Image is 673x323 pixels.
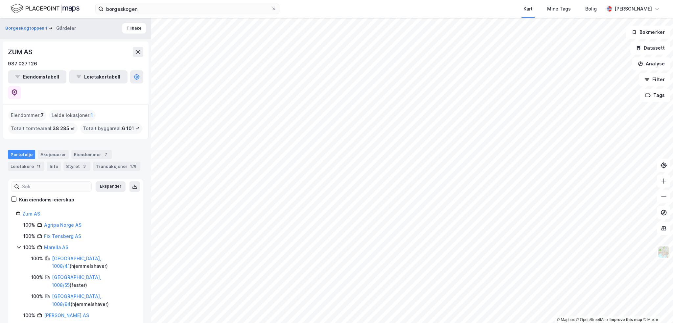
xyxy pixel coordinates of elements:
[52,273,135,289] div: ( fester )
[63,162,90,171] div: Styret
[5,25,49,32] button: Borgeskogtoppen 1
[547,5,571,13] div: Mine Tags
[129,163,138,170] div: 178
[31,292,43,300] div: 100%
[615,5,652,13] div: [PERSON_NAME]
[31,255,43,263] div: 100%
[44,244,68,250] a: Marella AS
[8,70,66,83] button: Eiendomstabell
[52,255,135,270] div: ( hjemmelshaver )
[8,123,78,134] div: Totalt tomteareal :
[81,163,88,170] div: 3
[104,4,271,14] input: Søk på adresse, matrikkel, gårdeiere, leietakere eller personer
[52,274,101,288] a: [GEOGRAPHIC_DATA], 1008/55
[610,317,642,322] a: Improve this map
[71,150,112,159] div: Eiendommer
[103,151,109,158] div: 7
[632,57,670,70] button: Analyse
[658,246,670,258] img: Z
[22,211,40,217] a: Zum AS
[52,256,101,269] a: [GEOGRAPHIC_DATA], 1008/41
[8,47,34,57] div: ZUM AS
[44,312,89,318] a: [PERSON_NAME] AS
[523,5,533,13] div: Kart
[19,182,91,192] input: Søk
[23,311,35,319] div: 100%
[8,110,46,121] div: Eiendommer :
[69,70,128,83] button: Leietakertabell
[8,60,37,68] div: 987 027 126
[96,181,126,192] button: Ekspander
[630,41,670,55] button: Datasett
[56,24,76,32] div: Gårdeier
[91,111,93,119] span: 1
[640,291,673,323] iframe: Chat Widget
[8,162,44,171] div: Leietakere
[122,23,146,34] button: Tilbake
[11,3,80,14] img: logo.f888ab2527a4732fd821a326f86c7f29.svg
[557,317,575,322] a: Mapbox
[23,243,35,251] div: 100%
[93,162,140,171] div: Transaksjoner
[52,292,135,308] div: ( hjemmelshaver )
[44,233,81,239] a: Fix Tønsberg AS
[38,150,69,159] div: Aksjonærer
[41,111,44,119] span: 7
[640,89,670,102] button: Tags
[44,222,81,228] a: Agripa Norge AS
[35,163,42,170] div: 11
[576,317,608,322] a: OpenStreetMap
[122,125,140,132] span: 6 101 ㎡
[53,125,75,132] span: 38 285 ㎡
[52,293,101,307] a: [GEOGRAPHIC_DATA], 1008/94
[585,5,597,13] div: Bolig
[626,26,670,39] button: Bokmerker
[49,110,96,121] div: Leide lokasjoner :
[23,232,35,240] div: 100%
[23,221,35,229] div: 100%
[31,273,43,281] div: 100%
[639,73,670,86] button: Filter
[640,291,673,323] div: Kontrollprogram for chat
[47,162,61,171] div: Info
[19,196,74,204] div: Kun eiendoms-eierskap
[8,150,35,159] div: Portefølje
[80,123,142,134] div: Totalt byggareal :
